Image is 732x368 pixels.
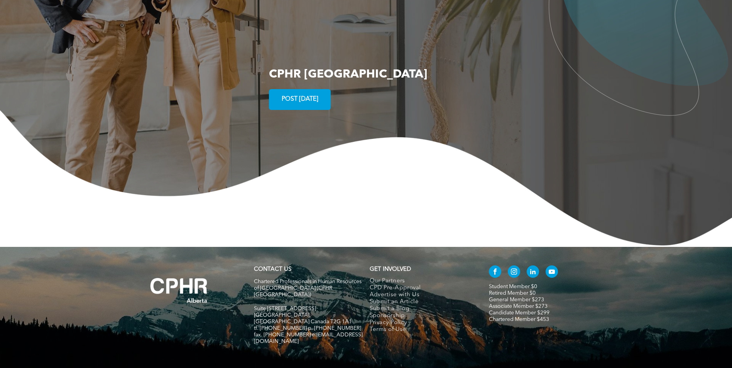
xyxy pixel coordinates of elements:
[489,265,501,280] a: facebook
[489,304,548,309] a: Associate Member $273
[279,92,321,107] span: POST [DATE]
[370,312,473,319] a: Sponsorship
[254,332,363,344] span: fax. [PHONE_NUMBER] e:[EMAIL_ADDRESS][DOMAIN_NAME]
[489,317,549,322] a: Chartered Member $453
[546,265,558,280] a: youtube
[254,306,316,311] span: Suite [STREET_ADDRESS]
[489,310,549,316] a: Candidate Member $299
[269,89,331,110] a: POST [DATE]
[370,326,473,333] a: Terms of Use
[527,265,539,280] a: linkedin
[370,285,473,292] a: CPD Pre-Approval
[254,312,352,324] span: [GEOGRAPHIC_DATA], [GEOGRAPHIC_DATA] Canada T2G 1A1
[254,267,291,272] a: CONTACT US
[254,279,362,297] span: Chartered Professionals in Human Resources of [GEOGRAPHIC_DATA] (CPHR [GEOGRAPHIC_DATA])
[370,267,411,272] span: GET INVOLVED
[370,299,473,306] a: Submit an Article
[489,297,544,302] a: General Member $273
[269,69,427,80] span: CPHR [GEOGRAPHIC_DATA]
[370,292,473,299] a: Advertise with Us
[489,290,536,296] a: Retired Member $0
[370,278,473,285] a: Our Partners
[254,326,361,331] span: tf. [PHONE_NUMBER] p. [PHONE_NUMBER]
[370,319,473,326] a: Privacy Policy
[370,306,473,312] a: Submit a Blog
[508,265,520,280] a: instagram
[489,284,537,289] a: Student Member $0
[135,262,223,319] img: A white background with a few lines on it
